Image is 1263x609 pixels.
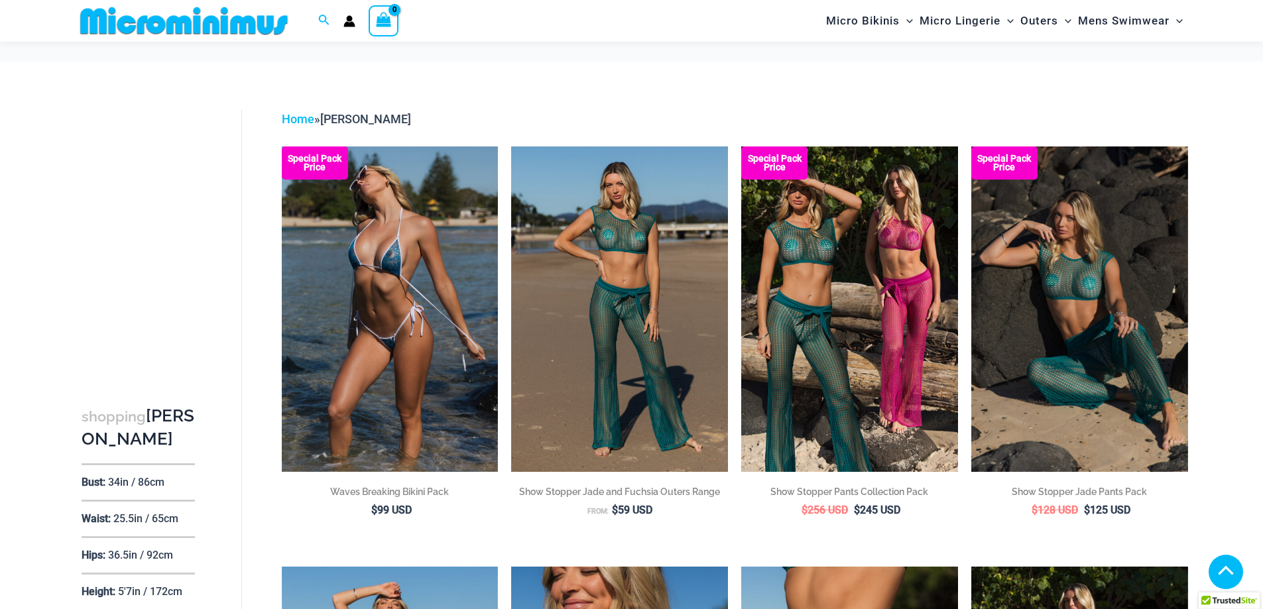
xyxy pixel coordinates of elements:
span: Menu Toggle [900,4,913,38]
span: Mens Swimwear [1078,4,1170,38]
span: » [282,112,411,126]
b: Special Pack Price [741,154,808,172]
a: Show Stopper Jade and Fuchsia Outers Range [511,485,728,503]
img: Show Stopper Jade 366 Top 5007 pants 03 [511,146,728,471]
span: Menu Toggle [1000,4,1014,38]
img: Collection Pack (6) [741,146,958,471]
b: Special Pack Price [971,154,1038,172]
h2: Show Stopper Jade and Fuchsia Outers Range [511,485,728,498]
a: Collection Pack (6) Collection Pack BCollection Pack B [741,146,958,471]
p: 5'7in / 172cm [118,585,182,598]
a: OutersMenu ToggleMenu Toggle [1017,4,1075,38]
span: Micro Lingerie [920,4,1000,38]
a: Account icon link [343,15,355,27]
span: $ [854,504,860,516]
bdi: 59 USD [612,504,652,516]
h3: [PERSON_NAME] [82,405,195,451]
img: Show Stopper Jade 366 Top 5007 pants 08 [971,146,1188,471]
h2: Waves Breaking Bikini Pack [282,485,499,498]
p: Bust: [82,476,105,488]
p: Waist: [82,512,111,525]
p: 36.5in / 92cm [108,549,173,561]
span: shopping [82,408,146,425]
span: Outers [1020,4,1058,38]
img: MM SHOP LOGO FLAT [75,6,293,36]
p: 25.5in / 65cm [113,512,178,525]
a: Show Stopper Pants Collection Pack [741,485,958,503]
span: Menu Toggle [1170,4,1183,38]
span: Micro Bikinis [826,4,900,38]
span: Menu Toggle [1058,4,1071,38]
span: From: [587,507,609,516]
a: Micro BikinisMenu ToggleMenu Toggle [823,4,916,38]
bdi: 256 USD [802,504,848,516]
a: Mens SwimwearMenu ToggleMenu Toggle [1075,4,1186,38]
bdi: 125 USD [1084,504,1130,516]
a: Show Stopper Jade Pants Pack [971,485,1188,503]
a: Home [282,112,314,126]
span: $ [1084,504,1090,516]
img: Waves Breaking Ocean 312 Top 456 Bottom 08 [282,146,499,471]
p: Height: [82,585,115,598]
a: Micro LingerieMenu ToggleMenu Toggle [916,4,1017,38]
a: Waves Breaking Ocean 312 Top 456 Bottom 08 Waves Breaking Ocean 312 Top 456 Bottom 04Waves Breaki... [282,146,499,471]
a: View Shopping Cart, empty [369,5,399,36]
iframe: TrustedSite Certified [82,99,201,364]
bdi: 128 USD [1032,504,1078,516]
span: $ [802,504,808,516]
bdi: 99 USD [371,504,412,516]
h2: Show Stopper Pants Collection Pack [741,485,958,498]
a: Waves Breaking Bikini Pack [282,485,499,503]
bdi: 245 USD [854,504,900,516]
a: Show Stopper Jade 366 Top 5007 pants 08 Show Stopper Jade 366 Top 5007 pants 05Show Stopper Jade ... [971,146,1188,471]
a: Search icon link [318,13,330,29]
b: Special Pack Price [282,154,348,172]
h2: Show Stopper Jade Pants Pack [971,485,1188,498]
span: $ [1032,504,1038,516]
p: Hips: [82,549,105,561]
a: Show Stopper Jade 366 Top 5007 pants 03Show Stopper Fuchsia 366 Top 5007 pants 03Show Stopper Fuc... [511,146,728,471]
span: [PERSON_NAME] [320,112,411,126]
nav: Site Navigation [821,2,1189,40]
p: 34in / 86cm [108,476,164,488]
span: $ [612,504,618,516]
span: $ [371,504,377,516]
